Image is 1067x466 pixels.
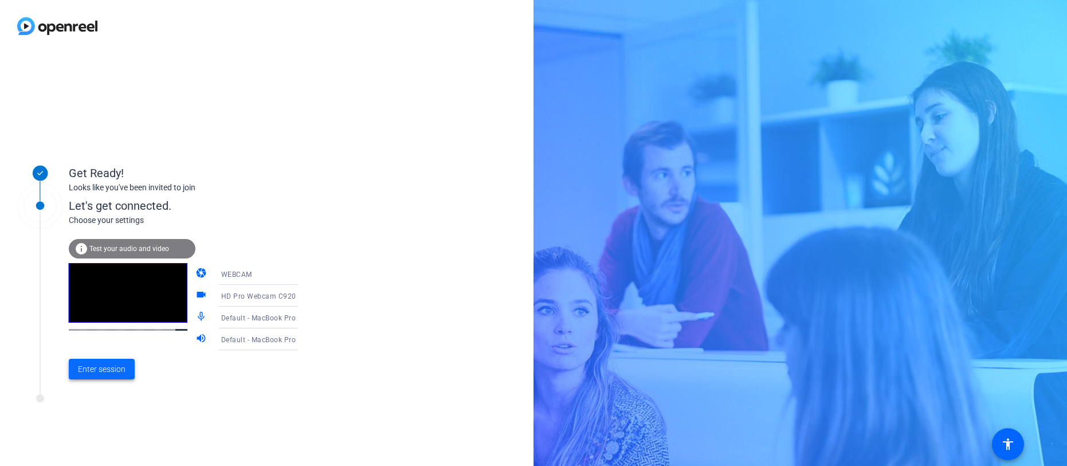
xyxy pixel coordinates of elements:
span: Default - MacBook Pro Speakers (Built-in) [221,335,359,344]
span: Test your audio and video [89,245,169,253]
mat-icon: camera [195,267,209,281]
span: WEBCAM [221,271,252,279]
span: HD Pro Webcam C920 (046d:0892) [221,291,340,300]
mat-icon: videocam [195,289,209,303]
mat-icon: mic_none [195,311,209,324]
div: Let's get connected. [69,197,321,214]
div: Looks like you've been invited to join [69,182,298,194]
div: Get Ready! [69,165,298,182]
span: Default - MacBook Pro Microphone (Built-in) [221,313,368,322]
div: Choose your settings [69,214,321,226]
span: Enter session [78,363,125,375]
mat-icon: volume_up [195,332,209,346]
button: Enter session [69,359,135,379]
mat-icon: accessibility [1001,437,1015,451]
mat-icon: info [74,242,88,256]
